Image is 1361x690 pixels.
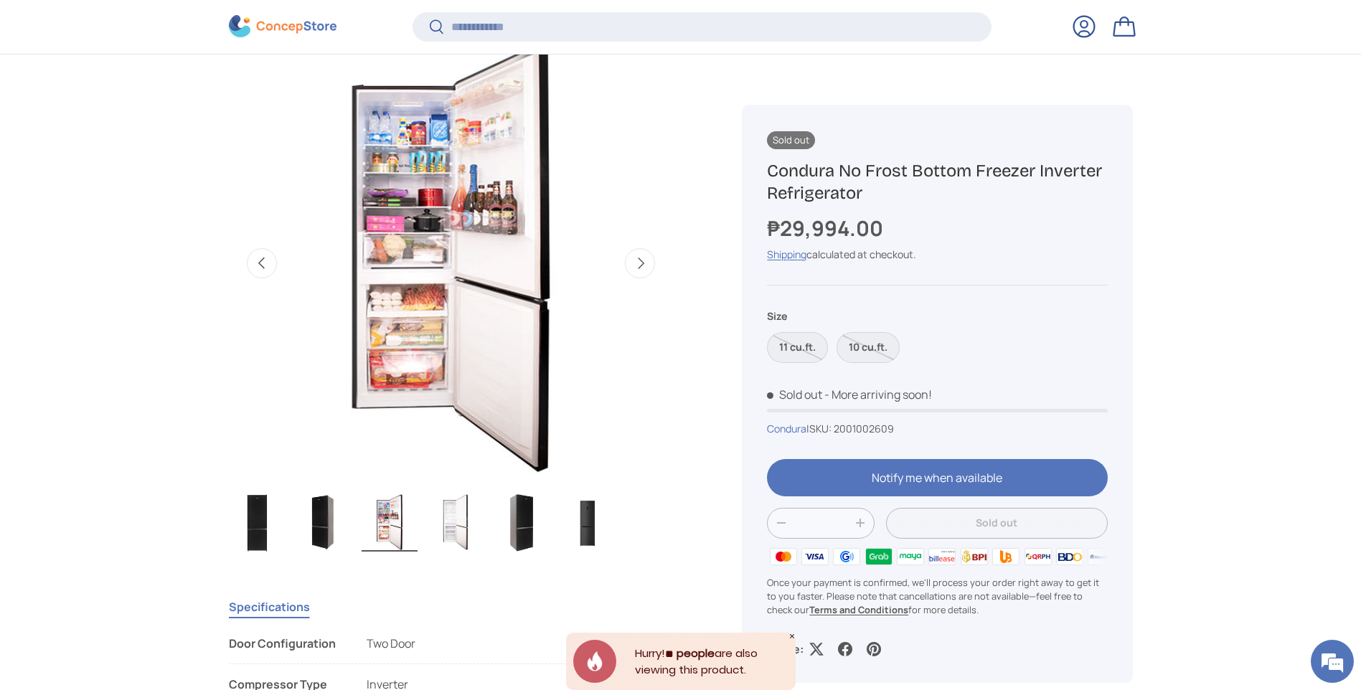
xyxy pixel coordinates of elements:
[788,633,796,640] div: Close
[767,131,815,149] span: Sold out
[926,546,958,567] img: billease
[767,422,806,435] a: Condura
[837,332,900,363] label: Sold out
[767,576,1107,618] p: Once your payment is confirmed, we'll process your order right away to get it to you faster. Plea...
[809,604,908,617] a: Terms and Conditions
[367,635,415,651] span: Two Door
[767,248,806,262] a: Shipping
[235,7,270,42] div: Minimize live chat window
[767,546,799,567] img: master
[886,508,1107,539] button: Sold out
[809,422,832,435] span: SKU:
[799,546,831,567] img: visa
[767,332,828,363] label: Sold out
[229,590,310,623] button: Specifications
[767,214,887,242] strong: ₱29,994.00
[767,309,787,324] legend: Size
[230,494,286,552] img: condura-no-frost-bottom-freezer-inverter-refrigerator-matte-black-closed-door-full-view-concepstore
[560,494,616,552] img: condura-no-frost-bottom-freezer-inverter-refrigerator-matte-black-closed-door-full-view-concepstore
[990,546,1022,567] img: ubp
[229,41,674,557] media-gallery: Gallery Viewer
[83,181,198,326] span: We're online!
[767,387,822,402] span: Sold out
[296,494,352,552] img: condura-no-frost-bottom-freezer-inverter-refrigerator-matte-black-closed-door-full-left-side-view...
[767,247,1107,263] div: calculated at checkout.
[1054,546,1085,567] img: bdo
[824,387,932,402] p: - More arriving soon!
[229,635,344,652] div: Door Configuration
[75,80,241,99] div: Chat with us now
[767,160,1107,204] h1: Condura No Frost Bottom Freezer Inverter Refrigerator
[895,546,926,567] img: maya
[806,422,894,435] span: |
[229,16,336,38] img: ConcepStore
[834,422,894,435] span: 2001002609
[494,494,550,552] img: condura-no-frost-bottom-freezer-inverter-refrigerator-matte-black-closed-door-right-side-view-con...
[959,546,990,567] img: bpi
[362,494,418,552] img: condura-no-frost-bottom-freezer-inverter-refrigerator-matte-black-full-open-door-with-sample-cont...
[1085,546,1117,567] img: metrobank
[7,392,273,442] textarea: Type your message and hit 'Enter'
[1022,546,1053,567] img: qrph
[428,494,484,552] img: condura-no-frost-bottom-freezer-inverter-refrigerator-matte-black-full-open-door-without-sample-c...
[862,546,894,567] img: grabpay
[831,546,862,567] img: gcash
